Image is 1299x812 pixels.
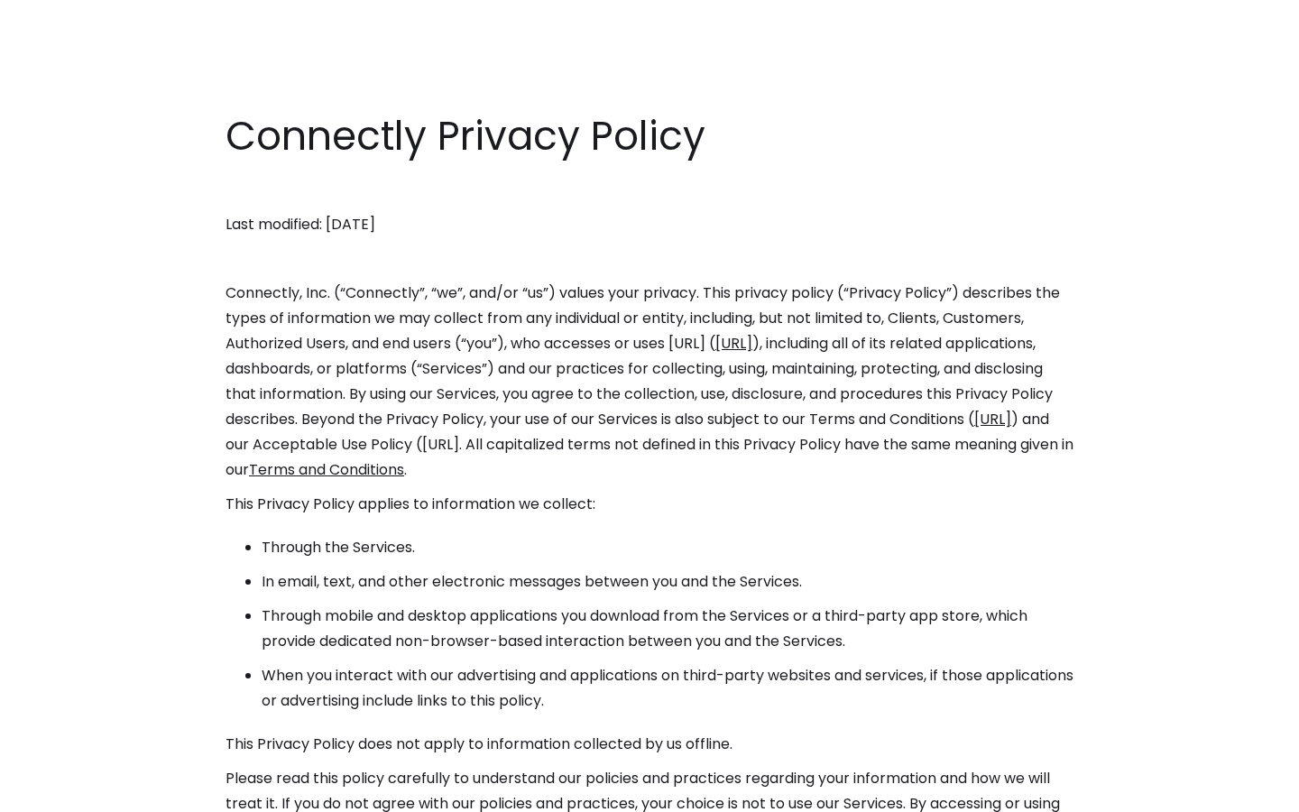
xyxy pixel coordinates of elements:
[262,535,1073,560] li: Through the Services.
[226,732,1073,757] p: This Privacy Policy does not apply to information collected by us offline.
[249,459,404,480] a: Terms and Conditions
[262,569,1073,595] li: In email, text, and other electronic messages between you and the Services.
[226,246,1073,272] p: ‍
[974,409,1011,429] a: [URL]
[226,281,1073,483] p: Connectly, Inc. (“Connectly”, “we”, and/or “us”) values your privacy. This privacy policy (“Priva...
[226,212,1073,237] p: Last modified: [DATE]
[262,604,1073,654] li: Through mobile and desktop applications you download from the Services or a third-party app store...
[715,333,752,354] a: [URL]
[226,178,1073,203] p: ‍
[36,780,108,806] ul: Language list
[226,108,1073,164] h1: Connectly Privacy Policy
[226,492,1073,517] p: This Privacy Policy applies to information we collect:
[262,663,1073,714] li: When you interact with our advertising and applications on third-party websites and services, if ...
[18,779,108,806] aside: Language selected: English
